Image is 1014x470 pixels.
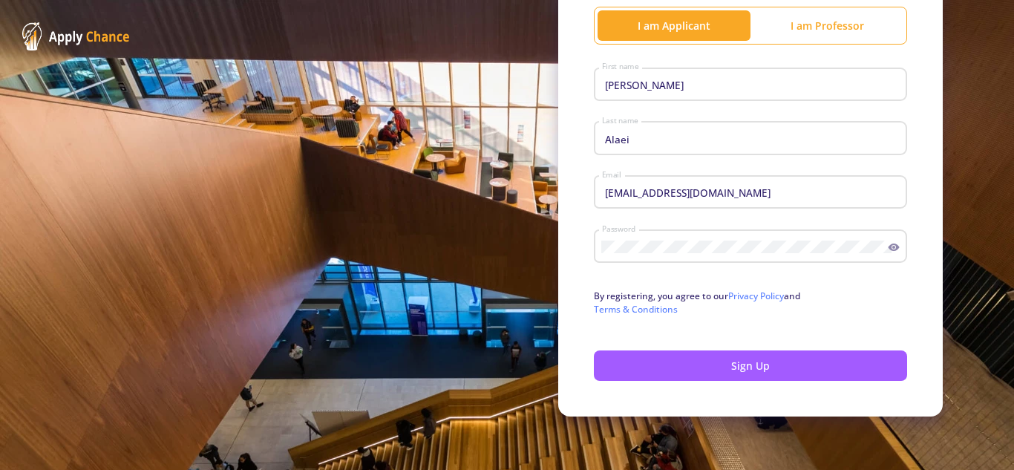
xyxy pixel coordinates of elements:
[598,18,750,33] div: I am Applicant
[22,22,130,50] img: ApplyChance Logo
[728,290,784,302] a: Privacy Policy
[594,303,678,316] a: Terms & Conditions
[594,350,907,381] button: Sign Up
[594,290,907,316] p: By registering, you agree to our and
[750,18,903,33] div: I am Professor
